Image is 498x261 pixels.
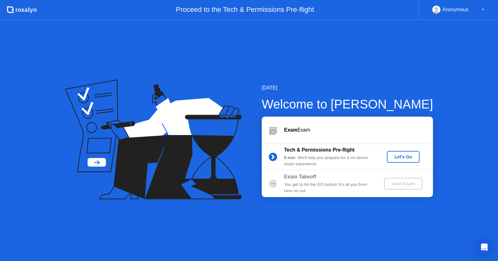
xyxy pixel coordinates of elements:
div: Exam [284,126,433,134]
button: Start Exam [384,178,422,190]
div: Welcome to [PERSON_NAME] [262,95,433,114]
button: Let's Go [387,151,420,163]
b: Exam [284,127,298,133]
div: Anonymous [442,6,469,14]
b: 5 min [284,155,295,160]
div: ▼ [482,6,485,14]
div: You get to hit the GO button! It’s all you from here on out [284,181,374,194]
div: Let's Go [389,154,417,159]
b: Tech & Permissions Pre-flight [284,147,355,152]
div: [DATE] [262,84,433,92]
b: Exam Takeoff [284,174,316,179]
div: : We’ll help you prepare for a no-stress exam experience [284,155,374,167]
div: Open Intercom Messenger [477,240,492,255]
div: Start Exam [387,181,420,186]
